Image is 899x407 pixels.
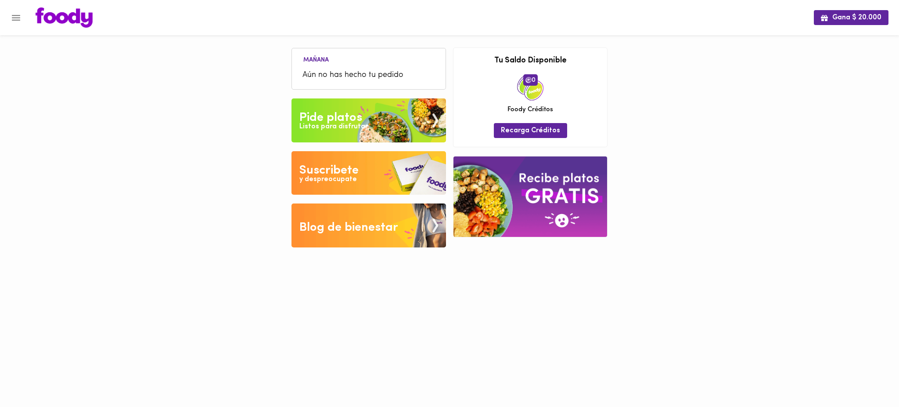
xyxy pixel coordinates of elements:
img: referral-banner.png [453,156,607,237]
span: Recarga Créditos [501,127,560,135]
span: 0 [523,74,538,86]
span: Aún no has hecho tu pedido [302,69,435,81]
img: Blog de bienestar [291,203,446,247]
div: Listos para disfrutar [299,122,368,132]
img: credits-package.png [517,74,543,101]
button: Menu [5,7,27,29]
img: Pide un Platos [291,98,446,142]
div: y despreocupate [299,174,357,185]
span: Foody Créditos [507,105,553,114]
button: Gana $ 20.000 [814,10,888,25]
img: logo.png [36,7,93,28]
img: Disfruta bajar de peso [291,151,446,195]
div: Suscribete [299,162,359,179]
h3: Tu Saldo Disponible [460,57,601,65]
img: foody-creditos.png [525,77,532,83]
span: Gana $ 20.000 [821,14,881,22]
div: Blog de bienestar [299,219,398,236]
div: Pide platos [299,109,362,127]
button: Recarga Créditos [494,123,567,138]
li: Mañana [296,55,336,63]
iframe: Messagebird Livechat Widget [848,356,890,398]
